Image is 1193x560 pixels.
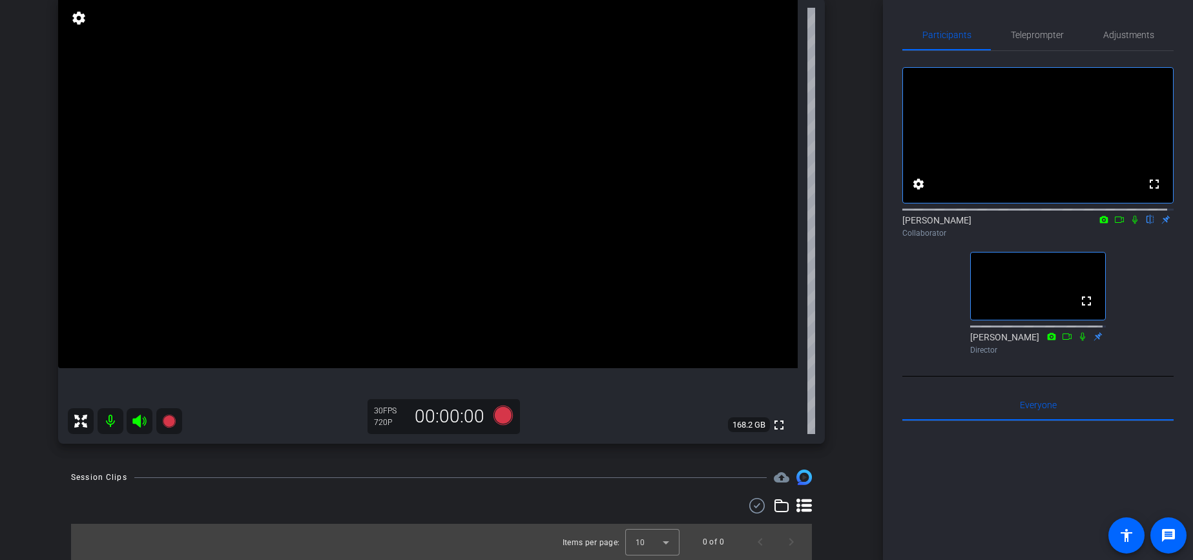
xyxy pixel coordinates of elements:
img: Session clips [796,470,812,485]
div: 0 of 0 [703,535,724,548]
mat-icon: fullscreen [1079,293,1094,309]
mat-icon: settings [911,176,926,192]
div: 00:00:00 [406,406,493,428]
mat-icon: cloud_upload [774,470,789,485]
mat-icon: message [1161,528,1176,543]
span: Participants [922,30,971,39]
span: Destinations for your clips [774,470,789,485]
div: Collaborator [902,227,1174,239]
mat-icon: settings [70,10,88,26]
div: [PERSON_NAME] [902,214,1174,239]
div: [PERSON_NAME] [970,331,1106,356]
span: 168.2 GB [728,417,770,433]
div: Items per page: [563,536,620,549]
div: 720P [374,417,406,428]
span: Adjustments [1103,30,1154,39]
div: Director [970,344,1106,356]
div: 30 [374,406,406,416]
span: Teleprompter [1011,30,1064,39]
span: Everyone [1020,400,1057,410]
mat-icon: fullscreen [1146,176,1162,192]
mat-icon: accessibility [1119,528,1134,543]
div: Session Clips [71,471,127,484]
mat-icon: fullscreen [771,417,787,433]
span: FPS [383,406,397,415]
mat-icon: flip [1143,213,1158,225]
button: Next page [776,526,807,557]
button: Previous page [745,526,776,557]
